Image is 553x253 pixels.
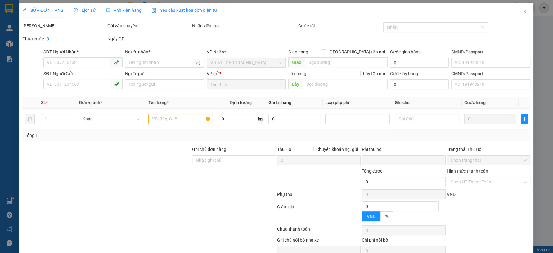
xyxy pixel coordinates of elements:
button: Close [516,3,534,20]
span: VP Nhận [207,49,224,54]
input: Cước lấy hàng [390,79,449,89]
span: Lấy [288,79,303,89]
span: TB1110250270 - [33,18,110,29]
div: Phí thu hộ [362,146,446,155]
div: CMND/Passport [452,48,531,55]
div: Ngày GD: [107,35,191,42]
span: SỬA ĐƠN HÀNG [22,8,64,13]
span: Đơn vị tính [79,100,102,105]
strong: Nhận: [3,33,128,66]
span: Lịch sử [74,8,96,13]
th: Ghi chú [392,97,462,109]
span: [GEOGRAPHIC_DATA] tận nơi [326,48,388,55]
div: CMND/Passport [452,70,531,77]
span: Gửi: [33,3,68,10]
span: VND [367,214,376,219]
div: Người nhận [125,48,205,55]
label: Ghi chú đơn hàng [192,147,226,152]
span: user-add [196,60,200,65]
input: Dọc đường [305,57,388,67]
span: edit [22,8,27,12]
span: Chọn trạng thái [451,156,527,165]
span: Tân Bình [44,3,68,10]
label: Cước lấy hàng [390,71,418,76]
input: Ghi chú đơn hàng [192,155,276,165]
div: Ghi chú nội bộ nhà xe [277,237,361,246]
div: Cước rồi : [298,22,382,29]
b: 0 [47,36,49,41]
label: Cước giao hàng [390,49,421,54]
input: VD: Bàn, Ghế [148,114,213,124]
button: delete [25,114,35,124]
div: SĐT Người Gửi [44,70,123,77]
span: Tên hàng [148,100,169,105]
div: [PERSON_NAME]: [22,22,106,29]
span: plus [522,116,528,121]
span: Giá trị hàng [268,100,291,105]
span: kg [257,114,263,124]
div: Gói vận chuyển: [107,22,191,29]
span: Lấy tận nơi [361,70,388,77]
span: C NGỌC - 0972702794 [33,11,85,17]
input: Ghi Chú [395,114,459,124]
span: Chuyển khoản ng. gửi [314,146,361,153]
span: Giao [288,57,305,67]
span: picture [106,8,110,12]
div: Nhân viên tạo: [192,22,297,29]
div: Chi phí nội bộ [362,237,446,246]
label: Hình thức thanh toán [447,169,488,174]
span: Yêu cầu xuất hóa đơn điện tử [152,8,217,13]
div: Trạng thái Thu Hộ [447,146,531,153]
div: SĐT Người Nhận [44,48,123,55]
span: Khác [83,114,140,124]
div: Người gửi [125,70,205,77]
span: Định lượng [230,100,252,105]
div: Tổng: 1 [25,132,214,139]
span: phone [114,81,119,86]
span: phone [114,60,119,65]
input: Cước giao hàng [390,58,449,68]
div: VP gửi [207,70,286,77]
input: 0 [464,114,516,124]
span: Giao hàng [288,49,308,54]
span: SL [41,100,46,105]
span: Cước hàng [464,100,486,105]
span: VND [447,192,456,197]
span: clock-circle [74,8,78,12]
span: Lấy hàng [288,71,306,76]
span: Ảnh kiện hàng [106,8,142,13]
input: Dọc đường [303,79,388,89]
span: % [385,214,389,219]
div: Chưa cước : [22,35,106,42]
img: icon [152,8,157,13]
span: Tân Bình [210,80,282,89]
div: Giảm giá [276,203,362,224]
span: close [523,9,528,14]
th: Loại phụ phí [323,97,392,109]
span: 21:55:54 [DATE] [39,24,75,29]
div: Chưa thanh toán [276,226,362,237]
span: Tổng cước [362,169,383,174]
button: plus [521,114,528,124]
span: Thu Hộ [277,147,291,152]
span: vantinh.tienoanh - In: [33,18,110,29]
div: Phụ thu [276,191,362,202]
